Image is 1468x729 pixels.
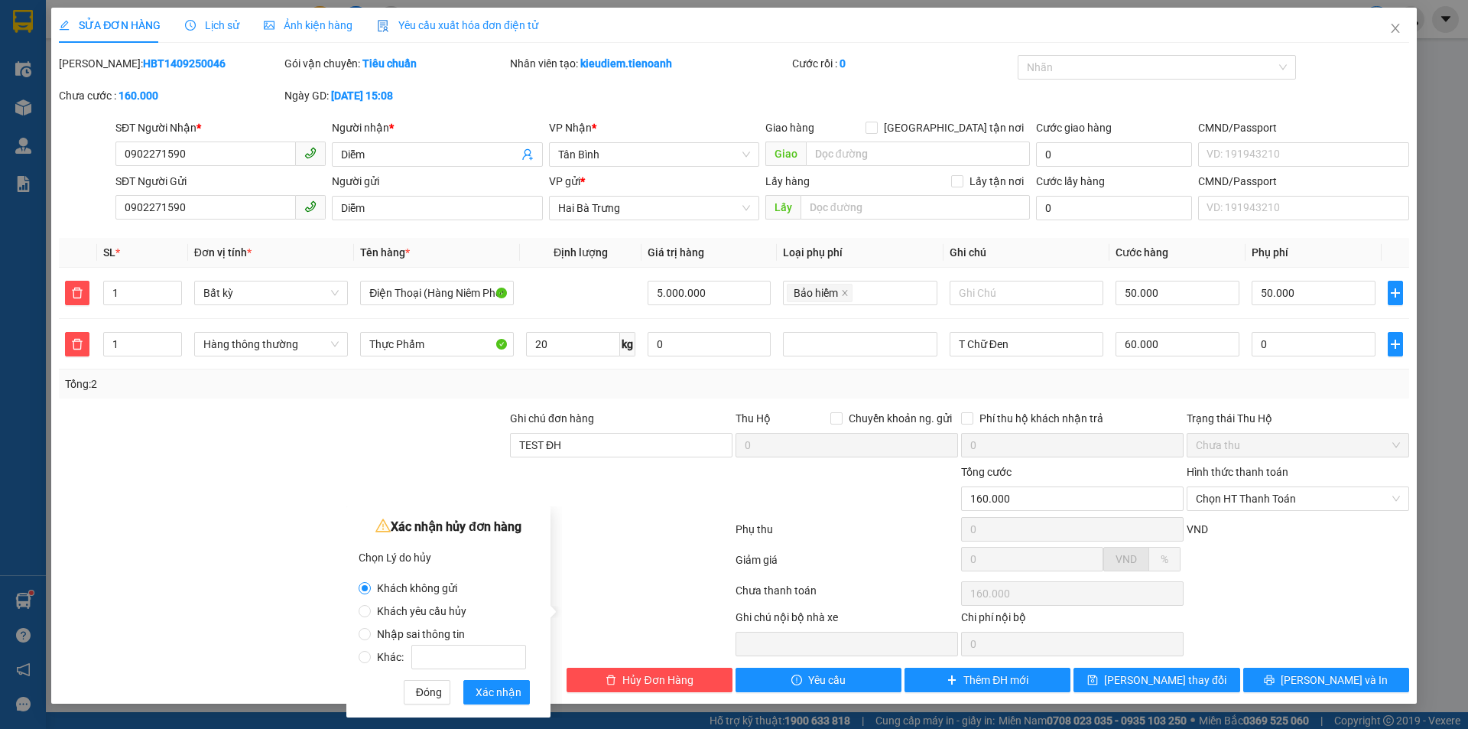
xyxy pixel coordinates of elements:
button: exclamation-circleYêu cầu [736,668,901,692]
img: icon [377,20,389,32]
span: plus [947,675,957,687]
div: Gửi: [7,68,115,85]
span: printer [1264,675,1275,687]
b: 0 [840,57,846,70]
span: Tên hàng [360,246,410,259]
span: VP Nhận [549,122,592,134]
span: Diễm [26,70,51,83]
div: Tổng: [169,102,223,135]
b: Tiêu chuẩn [362,57,417,70]
label: Cước lấy hàng [1036,175,1105,187]
div: CR : [61,102,115,135]
button: Xác nhận [463,680,530,705]
span: [GEOGRAPHIC_DATA] tận nơi [878,119,1030,136]
span: phone [304,147,317,159]
div: Người gửi [332,173,542,190]
span: Tổng cước [961,466,1012,478]
div: CC : [115,102,169,135]
span: 2 [21,104,28,116]
span: Yêu cầu xuất hóa đơn điện tử [377,19,538,31]
span: 0902271590 [161,87,222,99]
input: Ghi Chú [950,281,1103,305]
button: Close [1374,8,1417,50]
span: Lịch sử [185,19,239,31]
div: Người nhận [332,119,542,136]
span: Khách yêu cầu hủy [371,605,473,617]
input: VD: Bàn, Ghế [360,332,514,356]
div: Phụ thu [734,521,960,548]
button: printer[PERSON_NAME] và In [1243,668,1409,692]
img: logo.jpg [7,7,68,68]
span: Bảo hiểm [787,284,853,302]
input: Ghi Chú [950,332,1103,356]
div: Nhà xe Tiến Oanh [79,7,222,31]
span: Thêm ĐH mới [963,672,1028,688]
span: delete [66,338,89,350]
div: Chưa thanh toán [734,582,960,609]
span: 0902271590 [161,70,222,83]
span: Phụ phí [1252,246,1288,259]
div: Gói vận chuyển: [284,55,507,72]
span: warning [375,518,391,533]
div: Chưa cước : [59,87,281,104]
span: Hàng thông thường [203,333,339,356]
span: picture [264,20,274,31]
span: Khác: [371,651,532,663]
b: [DATE] 15:08 [331,89,393,102]
div: Ngày GD: [284,87,507,104]
div: [PERSON_NAME]: [59,55,281,72]
label: Ghi chú đơn hàng [510,412,594,425]
input: Dọc đường [801,195,1030,220]
span: clock-circle [185,20,196,31]
span: phone [304,200,317,213]
b: kieudiem.tienoanh [580,57,672,70]
div: CMND/Passport [1198,173,1408,190]
th: Ghi chú [943,238,1109,268]
span: Lấy hàng [765,175,810,187]
input: Ghi chú đơn hàng [510,433,732,457]
div: SL: [7,102,61,135]
span: VND [1116,553,1137,565]
span: Lấy [765,195,801,220]
span: SL [103,246,115,259]
button: plus [1388,332,1403,356]
span: Lấy tận nơi [963,173,1030,190]
label: Hình thức thanh toán [1187,466,1288,478]
span: VND [1187,523,1208,535]
button: delete [65,281,89,305]
span: Phí thu hộ khách nhận trả [973,410,1109,427]
span: Diễm [36,87,61,99]
span: Hủy Đơn Hàng [622,672,693,688]
span: kg [620,332,635,356]
span: save [1087,675,1098,687]
input: Cước giao hàng [1036,142,1192,167]
div: SĐT Người Nhận [115,119,326,136]
div: Chọn Lý do hủy [359,546,538,569]
button: plusThêm ĐH mới [905,668,1070,692]
span: Định lượng [554,246,608,259]
b: 160.000 [119,89,158,102]
span: Chưa thu [1196,434,1400,457]
div: Nhân viên tạo: [510,55,789,72]
div: Ghi chú nội bộ nhà xe [736,609,958,632]
div: Trạng thái Thu Hộ [1187,410,1409,427]
span: [PERSON_NAME] thay đổi [1104,672,1226,688]
div: SĐT: [115,68,222,85]
span: Giao hàng [765,122,814,134]
div: Chi phí nội bộ [961,609,1184,632]
div: Ngày gửi: 15:08 [DATE] [79,31,222,50]
span: edit [59,20,70,31]
span: Ảnh kiện hàng [264,19,352,31]
span: Chuyển khoản ng. gửi [843,410,958,427]
span: plus [1388,338,1402,350]
span: close [841,289,849,298]
input: Dọc đường [806,142,1030,166]
span: Đóng [416,684,442,701]
span: Hai Bà Trưng [558,197,750,220]
th: Loại phụ phí [777,238,943,268]
div: Xác nhận hủy đơn hàng [359,516,538,539]
span: Chọn HT Thanh Toán [1196,487,1400,510]
input: VD: Bàn, Ghế [360,281,514,305]
span: Cước hàng [1116,246,1168,259]
span: Khách không gửi [371,582,463,594]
